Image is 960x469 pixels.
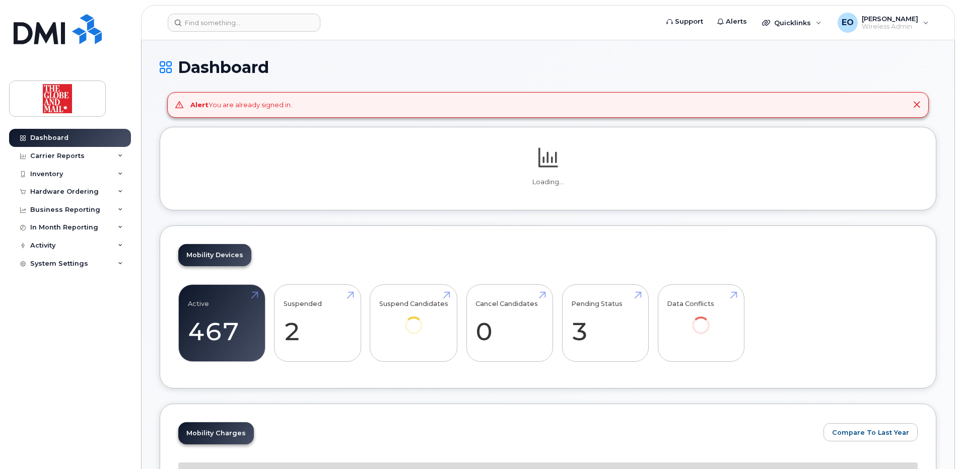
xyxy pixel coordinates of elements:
a: Mobility Charges [178,422,254,444]
span: Compare To Last Year [832,428,909,437]
a: Data Conflicts [667,290,735,348]
h1: Dashboard [160,58,936,76]
a: Suspended 2 [284,290,352,356]
a: Suspend Candidates [379,290,448,348]
a: Cancel Candidates 0 [475,290,543,356]
p: Loading... [178,178,918,187]
a: Mobility Devices [178,244,251,266]
a: Pending Status 3 [571,290,639,356]
div: You are already signed in. [190,100,292,110]
a: Active 467 [188,290,256,356]
button: Compare To Last Year [824,423,918,441]
strong: Alert [190,101,209,109]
